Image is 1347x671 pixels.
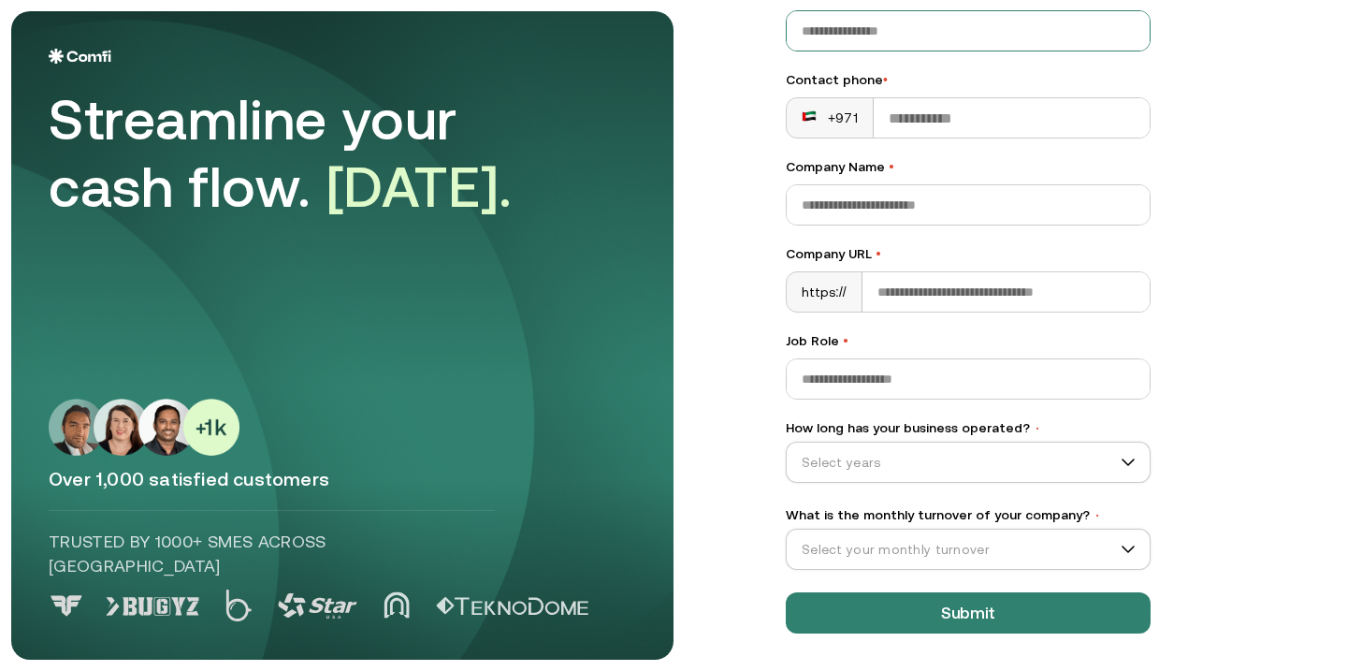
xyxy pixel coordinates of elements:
div: Streamline your cash flow. [49,86,572,221]
span: • [889,159,894,174]
span: • [883,72,888,87]
p: Trusted by 1000+ SMEs across [GEOGRAPHIC_DATA] [49,530,495,578]
label: How long has your business operated? [786,418,1151,438]
img: Logo 2 [225,590,252,621]
p: Over 1,000 satisfied customers [49,467,636,491]
span: [DATE]. [326,154,513,219]
label: Job Role [786,331,1151,351]
span: • [843,333,848,348]
button: Submit [786,592,1151,634]
img: Logo 4 [384,591,410,619]
div: Contact phone [786,70,1151,90]
img: Logo [49,49,111,64]
span: • [876,246,881,261]
img: Logo 1 [106,597,199,616]
div: https:// [787,272,862,312]
label: Company URL [786,244,1151,264]
label: What is the monthly turnover of your company? [786,505,1151,525]
img: Logo 5 [436,597,588,616]
img: Logo 3 [278,593,357,619]
img: Logo 0 [49,595,84,617]
span: • [1094,509,1101,522]
label: Company Name [786,157,1151,177]
span: • [1034,422,1041,435]
div: +971 [802,109,858,127]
